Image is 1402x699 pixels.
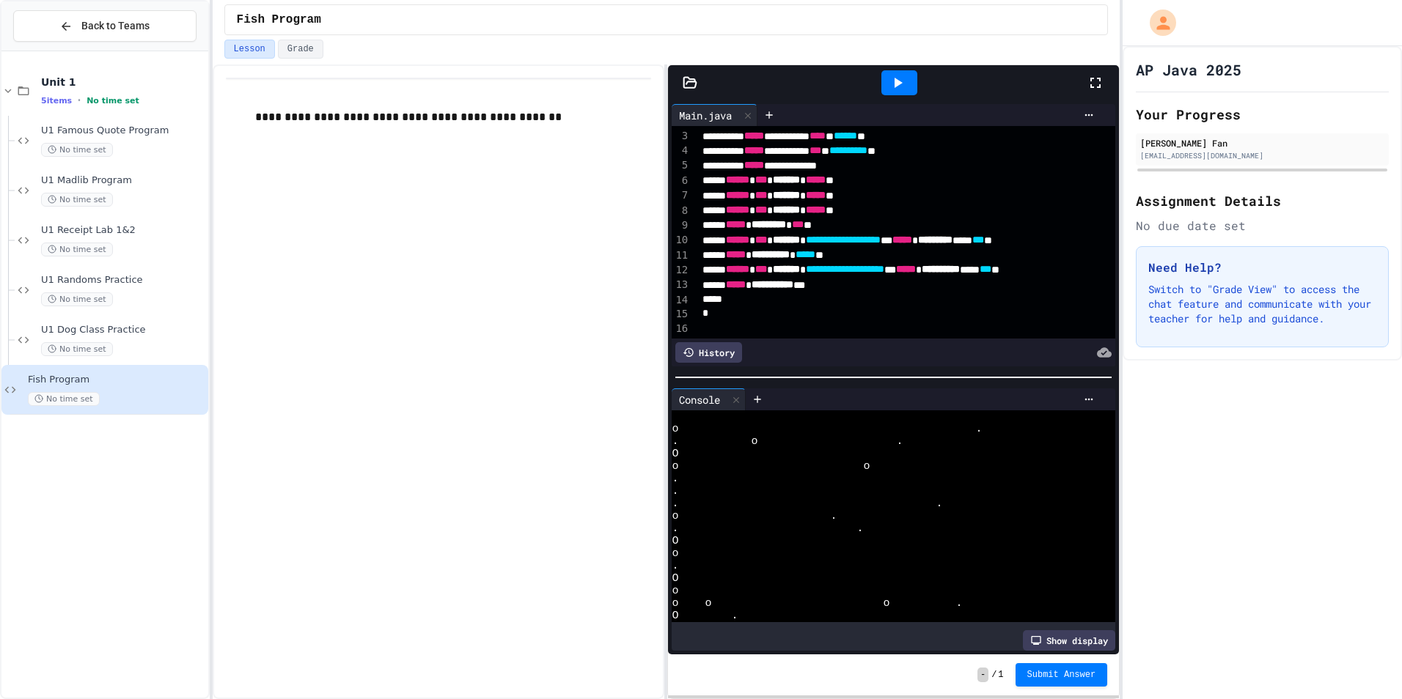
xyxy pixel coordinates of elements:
[672,498,942,510] span: . .
[41,224,205,237] span: U1 Receipt Lab 1&2
[1027,669,1096,681] span: Submit Answer
[1148,282,1376,326] p: Switch to "Grade View" to access the chat feature and communicate with your teacher for help and ...
[1134,6,1180,40] div: My Account
[672,293,690,308] div: 14
[672,278,690,292] div: 13
[41,324,205,336] span: U1 Dog Class Practice
[1148,259,1376,276] h3: Need Help?
[672,510,837,522] span: o .
[672,129,690,144] div: 3
[672,435,903,448] span: . o .
[672,448,678,460] span: O
[690,115,697,127] span: Fold line
[1136,59,1241,80] h1: AP Java 2025
[1136,217,1389,234] div: No due date set
[41,193,113,207] span: No time set
[41,243,113,256] span: No time set
[672,233,690,248] div: 10
[28,374,205,386] span: Fish Program
[28,392,100,406] span: No time set
[41,292,113,306] span: No time set
[672,535,678,547] span: O
[41,96,72,106] span: 5 items
[1023,630,1115,651] div: Show display
[672,522,863,535] span: . .
[1140,150,1384,161] div: [EMAIL_ADDRESS][DOMAIN_NAME]
[672,388,746,410] div: Console
[977,667,988,682] span: -
[672,560,678,572] span: .
[672,392,727,407] div: Console
[672,485,678,498] span: .
[78,95,81,106] span: •
[672,104,757,126] div: Main.java
[672,473,678,485] span: .
[672,248,690,263] div: 11
[41,125,205,137] span: U1 Famous Quote Program
[278,40,323,59] button: Grade
[672,263,690,278] div: 12
[41,143,113,157] span: No time set
[672,572,678,585] span: O
[991,669,997,681] span: /
[672,322,690,336] div: 16
[672,144,690,158] div: 4
[672,158,690,173] div: 5
[672,547,678,560] span: o
[672,108,739,123] div: Main.java
[41,342,113,356] span: No time set
[672,585,678,597] span: o
[672,204,690,218] div: 8
[672,218,690,233] div: 9
[1140,136,1384,149] div: [PERSON_NAME] Fan
[672,307,690,322] div: 15
[672,610,738,622] span: O .
[672,188,690,203] div: 7
[1016,663,1108,687] button: Submit Answer
[13,10,197,42] button: Back to Teams
[237,11,321,29] span: Fish Program
[81,18,150,34] span: Back to Teams
[672,597,962,610] span: o o o .
[1136,104,1389,125] h2: Your Progress
[41,274,205,286] span: U1 Randoms Practice
[672,460,870,473] span: o o
[1136,191,1389,211] h2: Assignment Details
[675,342,742,363] div: History
[998,669,1003,681] span: 1
[672,174,690,188] div: 6
[41,174,205,187] span: U1 Madlib Program
[672,423,982,435] span: o .
[224,40,275,59] button: Lesson
[87,96,139,106] span: No time set
[41,75,205,89] span: Unit 1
